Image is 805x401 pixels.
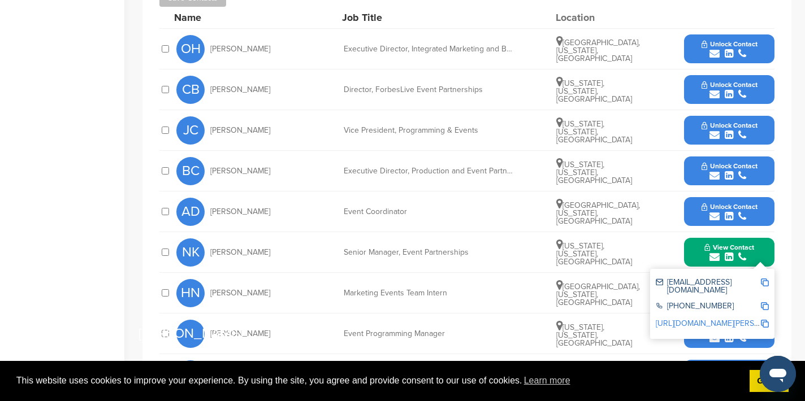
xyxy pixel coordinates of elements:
a: learn more about cookies [522,372,572,389]
img: Copy [761,302,769,310]
div: Location [556,12,640,23]
span: [GEOGRAPHIC_DATA], [US_STATE], [GEOGRAPHIC_DATA] [556,38,640,63]
div: Senior Manager, Event Partnerships [344,249,513,256]
div: Marketing Events Team Intern [344,289,513,297]
span: AD [176,198,205,226]
button: Unlock Contact [688,195,771,229]
span: Unlock Contact [702,40,758,48]
span: HN [176,279,205,307]
span: Unlock Contact [702,121,758,129]
button: Unlock Contact [688,114,771,147]
div: Director, ForbesLive Event Partnerships [344,86,513,94]
div: [EMAIL_ADDRESS][DOMAIN_NAME] [656,278,760,294]
span: Unlock Contact [702,203,758,211]
span: [PERSON_NAME] [210,249,270,256]
button: Unlock Contact [688,73,771,107]
span: [PERSON_NAME] [176,320,205,348]
a: dismiss cookie message [750,370,789,393]
button: Unlock Contact [688,32,771,66]
span: This website uses cookies to improve your experience. By using the site, you agree and provide co... [16,372,741,389]
span: View Contact [704,243,754,251]
span: Unlock Contact [702,81,758,89]
span: [PERSON_NAME] [210,289,270,297]
span: [PERSON_NAME] [210,86,270,94]
a: [URL][DOMAIN_NAME][PERSON_NAME] [656,319,794,328]
span: [GEOGRAPHIC_DATA], [US_STATE], [GEOGRAPHIC_DATA] [556,200,640,226]
img: Copy [761,320,769,328]
button: Unlock Contact [688,154,771,188]
div: Vice President, Programming & Events [344,127,513,134]
span: Unlock Contact [702,162,758,170]
span: [GEOGRAPHIC_DATA], [US_STATE], [GEOGRAPHIC_DATA] [556,282,640,307]
div: Event Programming Manager [344,330,513,338]
div: Name [174,12,298,23]
span: [PERSON_NAME] [210,167,270,175]
button: Unlock Contact [688,358,771,391]
iframe: Button to launch messaging window [760,356,796,392]
button: View Contact [691,236,768,269]
div: Executive Director, Production and Event Partnerships [344,167,513,175]
div: [PHONE_NUMBER] [656,302,760,312]
span: BC [176,157,205,185]
img: Copy [761,278,769,286]
span: JC [176,116,205,145]
span: [US_STATE], [US_STATE], [GEOGRAPHIC_DATA] [556,322,632,348]
span: NK [176,238,205,267]
span: [US_STATE], [US_STATE], [GEOGRAPHIC_DATA] [556,160,632,185]
span: CB [176,76,205,104]
div: Executive Director, Integrated Marketing and B2B/B2C Brand Strategy [344,45,513,53]
div: Job Title [342,12,512,23]
span: [US_STATE], [US_STATE], [GEOGRAPHIC_DATA] [556,79,632,104]
span: [US_STATE], [US_STATE], [GEOGRAPHIC_DATA] [556,119,632,145]
span: [PERSON_NAME] [210,208,270,216]
div: Event Coordinator [344,208,513,216]
span: [PERSON_NAME] [210,45,270,53]
span: [US_STATE], [US_STATE], [GEOGRAPHIC_DATA] [556,241,632,267]
span: [PERSON_NAME] [210,127,270,134]
span: OH [176,35,205,63]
